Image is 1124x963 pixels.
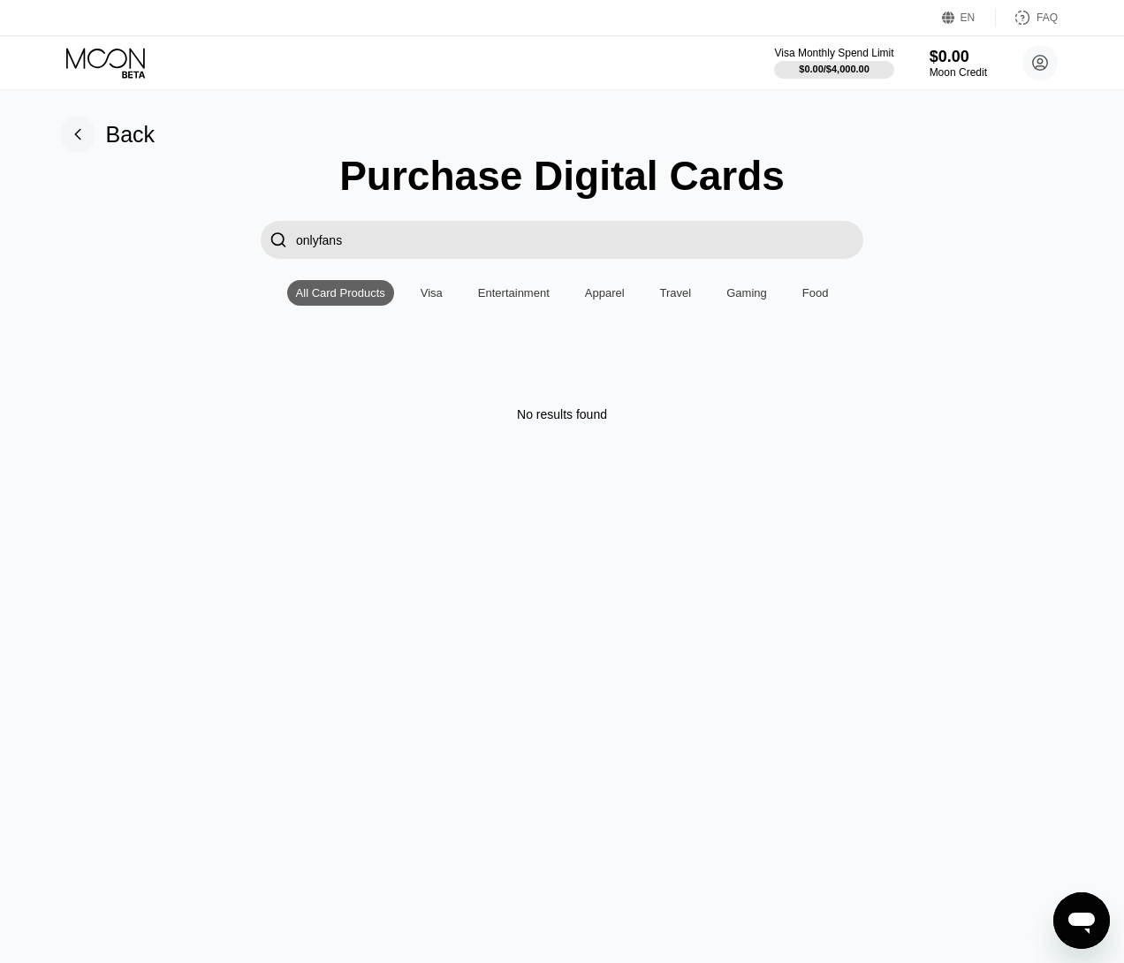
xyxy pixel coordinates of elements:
[261,221,296,259] div: 
[1037,11,1058,24] div: FAQ
[421,286,443,300] div: Visa
[287,280,394,306] div: All Card Products
[339,152,785,200] div: Purchase Digital Cards
[270,230,287,250] div: 
[20,407,1105,421] div: No results found
[412,280,452,306] div: Visa
[794,280,838,306] div: Food
[296,221,863,259] input: Search card products
[576,280,634,306] div: Apparel
[930,48,987,66] div: $0.00
[942,9,996,27] div: EN
[774,47,893,59] div: Visa Monthly Spend Limit
[774,47,893,79] div: Visa Monthly Spend Limit$0.00/$4,000.00
[651,280,701,306] div: Travel
[60,117,156,152] div: Back
[802,286,829,300] div: Food
[478,286,550,300] div: Entertainment
[930,48,987,79] div: $0.00Moon Credit
[718,280,776,306] div: Gaming
[996,9,1058,27] div: FAQ
[106,122,156,148] div: Back
[961,11,976,24] div: EN
[799,64,870,74] div: $0.00 / $4,000.00
[585,286,625,300] div: Apparel
[469,280,558,306] div: Entertainment
[1053,892,1110,949] iframe: Button to launch messaging window
[296,286,385,300] div: All Card Products
[660,286,692,300] div: Travel
[930,66,987,79] div: Moon Credit
[726,286,767,300] div: Gaming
